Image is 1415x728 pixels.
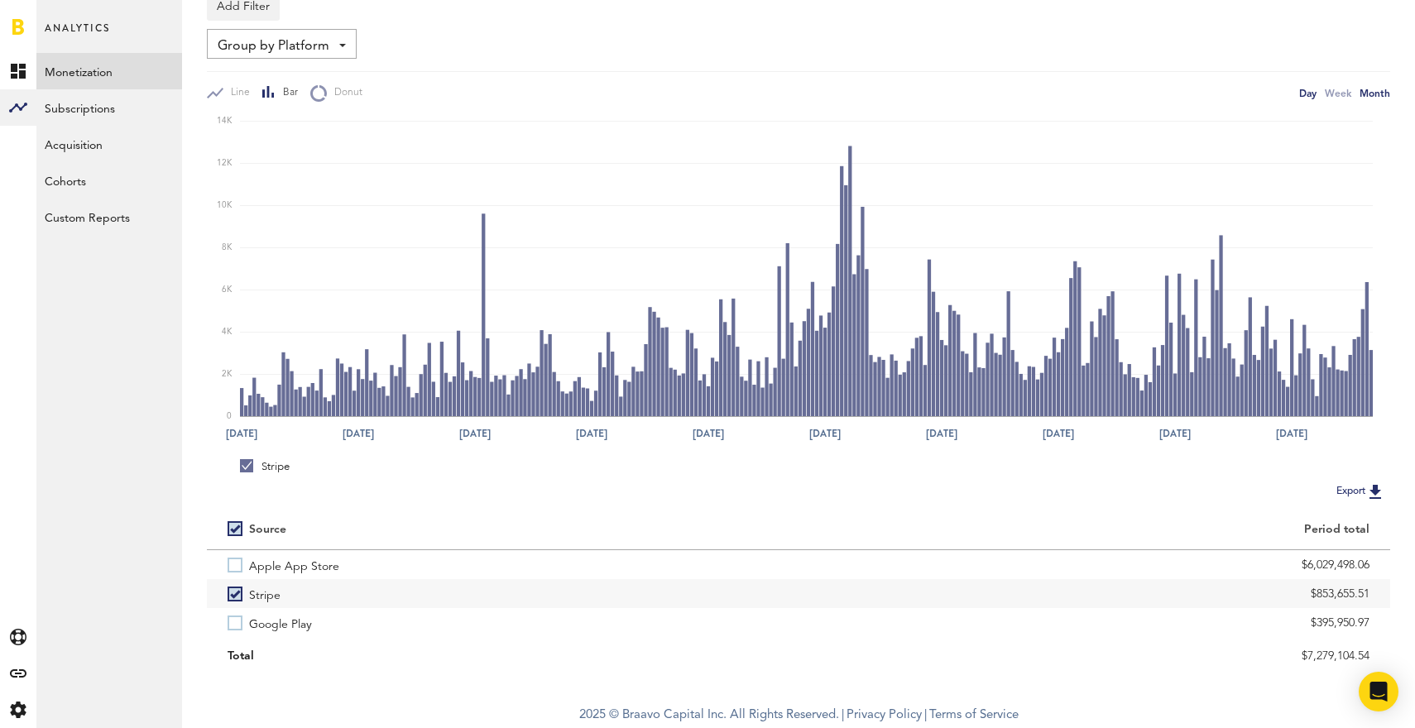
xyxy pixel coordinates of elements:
div: Total [228,644,778,668]
text: 4K [222,328,233,336]
span: Group by Platform [218,32,329,60]
a: Cohorts [36,162,182,199]
span: Bar [276,86,298,100]
div: $6,029,498.06 [819,553,1369,577]
text: [DATE] [926,426,957,441]
a: Monetization [36,53,182,89]
text: 0 [227,412,232,420]
text: [DATE] [576,426,607,441]
text: [DATE] [1159,426,1191,441]
div: Month [1360,84,1390,102]
div: Source [249,523,286,537]
text: 10K [217,201,233,209]
text: 2K [222,370,233,378]
div: $395,950.97 [819,611,1369,635]
text: [DATE] [693,426,724,441]
span: Analytics [45,18,110,53]
span: Donut [327,86,362,100]
text: [DATE] [343,426,374,441]
text: [DATE] [809,426,841,441]
img: Export [1365,481,1385,501]
span: Apple App Store [249,550,339,579]
div: Day [1299,84,1317,102]
text: 8K [222,243,233,251]
button: Export [1331,481,1390,502]
a: Privacy Policy [847,709,922,721]
text: [DATE] [1276,426,1307,441]
a: Subscriptions [36,89,182,126]
div: Period total [819,523,1369,537]
span: Support [35,12,94,26]
text: [DATE] [459,426,491,441]
span: Stripe [249,579,281,608]
text: 6K [222,285,233,294]
a: Terms of Service [929,709,1019,721]
text: 12K [217,159,233,167]
span: Line [223,86,250,100]
text: [DATE] [226,426,257,441]
a: Custom Reports [36,199,182,235]
a: Acquisition [36,126,182,162]
div: Open Intercom Messenger [1359,672,1398,711]
div: Stripe [240,459,290,474]
span: 2025 © Braavo Capital Inc. All Rights Reserved. [579,703,839,728]
div: $7,279,104.54 [819,644,1369,668]
text: 14K [217,117,233,125]
div: Week [1325,84,1351,102]
text: [DATE] [1043,426,1074,441]
span: Google Play [249,608,312,637]
div: $853,655.51 [819,582,1369,606]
